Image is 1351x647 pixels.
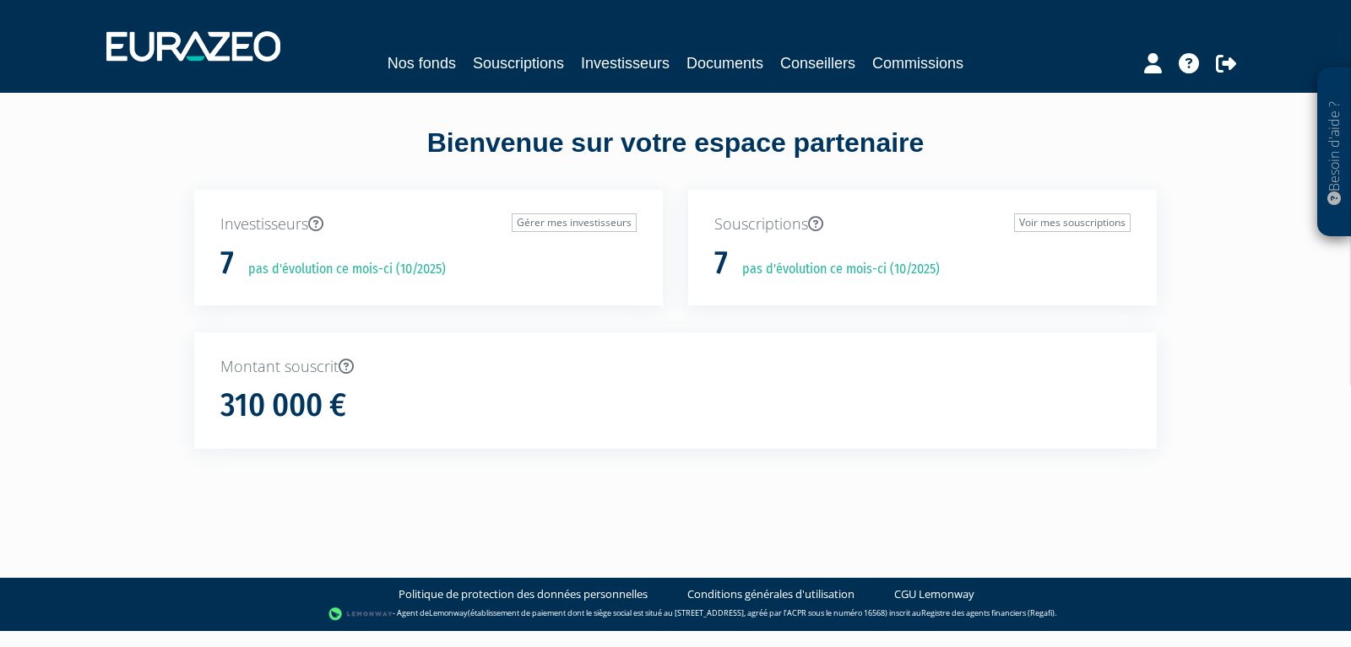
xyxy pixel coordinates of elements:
a: Souscriptions [473,51,564,75]
a: Documents [686,51,763,75]
a: Conseillers [780,51,855,75]
a: Nos fonds [388,51,456,75]
a: Politique de protection des données personnelles [399,586,648,602]
a: Voir mes souscriptions [1014,213,1131,232]
div: - Agent de (établissement de paiement dont le siège social est situé au [STREET_ADDRESS], agréé p... [17,606,1334,623]
a: Commissions [872,51,963,75]
a: CGU Lemonway [894,586,974,602]
a: Registre des agents financiers (Regafi) [921,607,1055,618]
a: Gérer mes investisseurs [512,213,637,232]
a: Investisseurs [581,51,670,75]
div: Bienvenue sur votre espace partenaire [182,124,1169,190]
a: Lemonway [429,607,468,618]
p: pas d'évolution ce mois-ci (10/2025) [236,260,446,279]
img: 1732889491-logotype_eurazeo_blanc_rvb.png [106,31,280,62]
h1: 310 000 € [220,388,346,423]
p: Montant souscrit [220,356,1131,378]
p: Souscriptions [714,213,1131,235]
p: Investisseurs [220,213,637,235]
img: logo-lemonway.png [328,606,393,623]
p: pas d'évolution ce mois-ci (10/2025) [730,260,940,279]
p: Besoin d'aide ? [1325,77,1344,229]
h1: 7 [714,245,728,281]
a: Conditions générales d'utilisation [687,586,855,602]
h1: 7 [220,245,234,281]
